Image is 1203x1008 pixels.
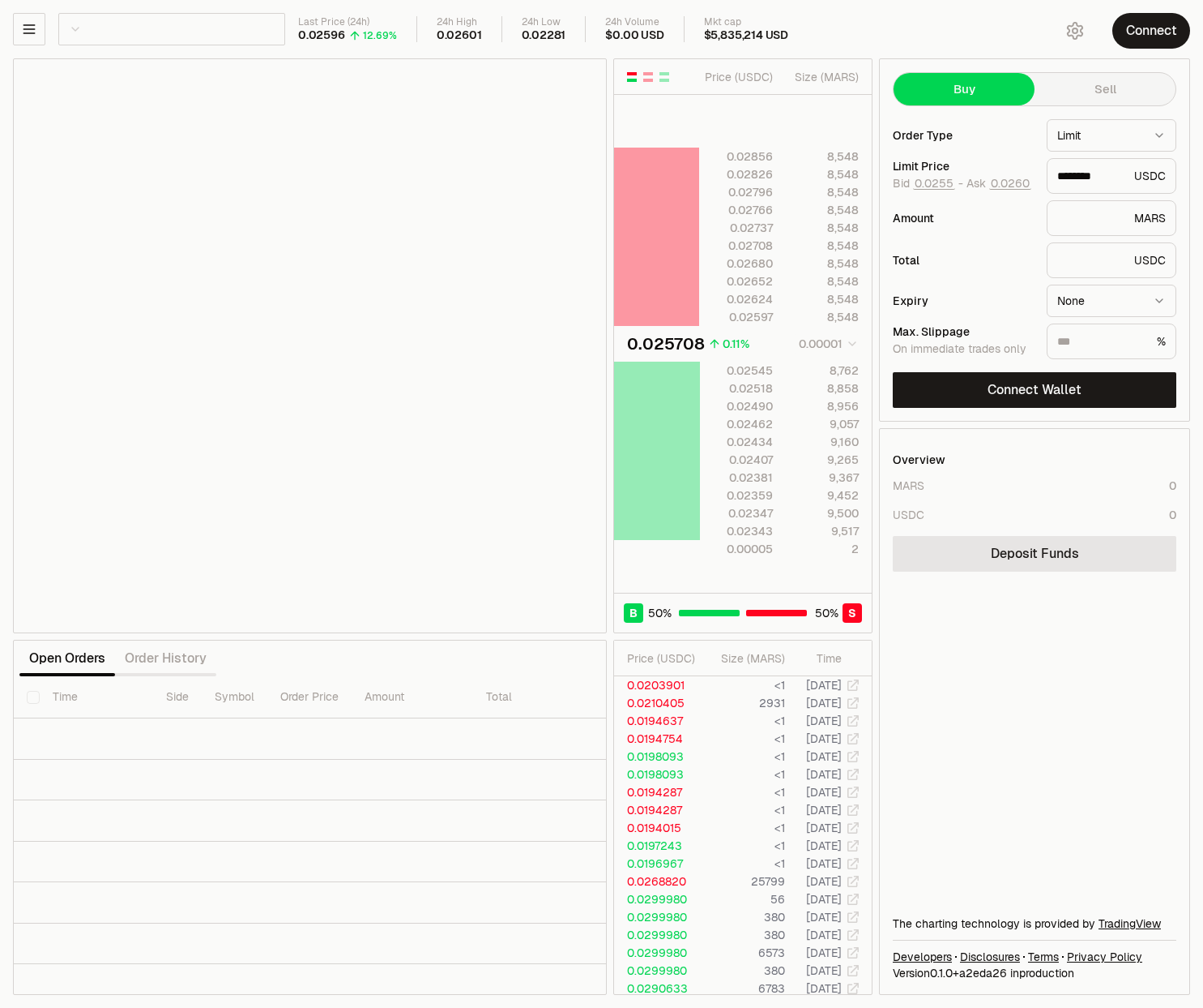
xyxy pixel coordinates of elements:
[614,766,702,783] td: 0.0198093
[787,273,859,290] div: 8,548
[522,16,566,28] div: 24h Low
[893,255,1034,266] div: Total
[614,944,702,962] td: 0.0299980
[605,28,663,43] div: $0.00 USD
[701,434,773,450] div: 0.02434
[702,962,786,980] td: 380
[893,342,1034,357] div: On immediate trades only
[806,839,842,853] time: [DATE]
[614,908,702,926] td: 0.0299980
[701,487,773,504] div: 0.02359
[625,71,638,84] button: Show Buy and Sell Orders
[702,908,786,926] td: 380
[806,803,842,817] time: [DATE]
[806,767,842,782] time: [DATE]
[787,470,859,486] div: 9,367
[806,821,842,835] time: [DATE]
[14,59,606,633] iframe: Financial Chart
[701,470,773,486] div: 0.02381
[806,910,842,924] time: [DATE]
[913,177,955,190] button: 0.0255
[614,694,702,712] td: 0.0210405
[893,372,1176,408] button: Connect Wallet
[437,16,482,28] div: 24h High
[806,928,842,942] time: [DATE]
[627,332,705,355] div: 0.025708
[522,28,566,43] div: 0.02281
[702,748,786,766] td: <1
[704,16,788,28] div: Mkt cap
[702,873,786,890] td: 25799
[363,29,397,42] div: 12.69%
[893,536,1176,572] a: Deposit Funds
[1047,200,1176,236] div: MARS
[787,184,859,200] div: 8,548
[702,712,786,730] td: <1
[794,334,859,354] button: 0.00001
[701,380,773,397] div: 0.02518
[614,730,702,748] td: 0.0194754
[702,944,786,962] td: 6573
[642,71,655,84] button: Show Sell Orders Only
[893,295,1034,307] div: Expiry
[1047,119,1176,152] button: Limit
[787,362,859,379] div: 8,762
[787,523,859,539] div: 9,517
[702,694,786,712] td: 2931
[701,452,773,468] div: 0.02407
[806,892,842,907] time: [DATE]
[614,748,702,766] td: 0.0198093
[893,916,1176,932] div: The charting technology is provided by
[614,962,702,980] td: 0.0299980
[1112,13,1190,49] button: Connect
[701,202,773,218] div: 0.02766
[806,963,842,978] time: [DATE]
[893,507,924,523] div: USDC
[702,676,786,694] td: <1
[787,69,859,85] div: Size ( MARS )
[702,783,786,801] td: <1
[1169,478,1176,494] div: 0
[701,505,773,521] div: 0.02347
[701,523,773,539] div: 0.02343
[723,336,749,352] div: 0.11%
[787,487,859,504] div: 9,452
[989,177,1031,190] button: 0.0260
[614,783,702,801] td: 0.0194287
[787,434,859,450] div: 9,160
[1034,73,1175,105] button: Sell
[1098,916,1161,931] a: TradingView
[787,541,859,557] div: 2
[787,202,859,218] div: 8,548
[704,28,788,43] div: $5,835,214 USD
[1028,949,1059,965] a: Terms
[267,676,352,718] th: Order Price
[1047,242,1176,278] div: USDC
[893,326,1034,337] div: Max. Slippage
[658,71,671,84] button: Show Buy Orders Only
[702,837,786,855] td: <1
[701,309,773,325] div: 0.02597
[627,650,702,667] div: Price ( USDC )
[202,676,267,718] th: Symbol
[787,505,859,521] div: 9,500
[614,819,702,837] td: 0.0194015
[701,255,773,272] div: 0.02680
[893,177,963,191] span: Bid -
[1169,507,1176,523] div: 0
[352,676,473,718] th: Amount
[473,676,595,718] th: Total
[715,650,785,667] div: Size ( MARS )
[806,981,842,996] time: [DATE]
[787,238,859,254] div: 8,548
[614,801,702,819] td: 0.0194287
[893,161,1034,172] div: Limit Price
[799,650,842,667] div: Time
[893,478,924,494] div: MARS
[27,691,40,704] button: Select all
[702,926,786,944] td: 380
[806,856,842,871] time: [DATE]
[702,801,786,819] td: <1
[806,678,842,693] time: [DATE]
[648,605,672,621] span: 50 %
